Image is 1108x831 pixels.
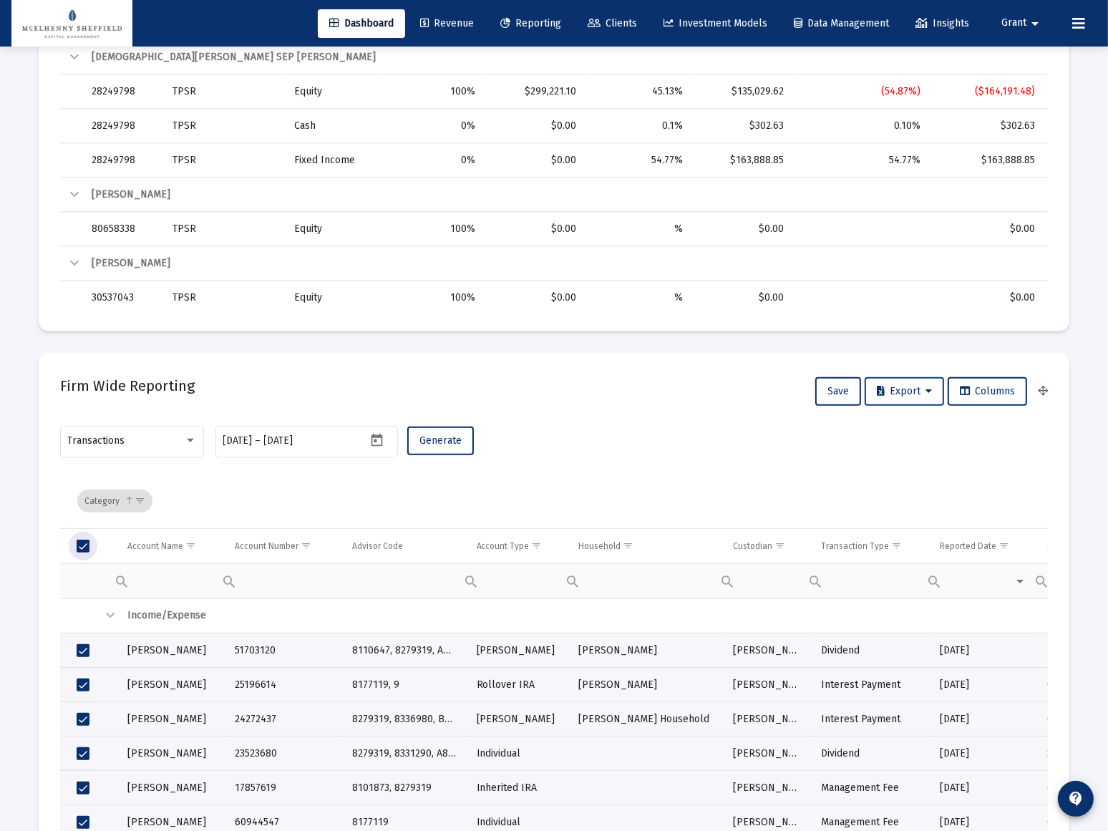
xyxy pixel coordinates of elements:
td: TPSR [162,212,284,246]
button: Save [815,377,861,406]
td: Column Account Type [467,529,569,563]
div: % [596,291,684,305]
div: 0% [389,119,475,133]
td: Collapse [60,178,82,212]
div: $0.00 [703,291,784,305]
div: ($164,191.48) [941,84,1035,99]
div: $0.00 [496,222,576,236]
div: $302.63 [703,119,784,133]
td: 24272437 [225,702,342,737]
div: 45.13% [596,84,684,99]
td: 28249798 [82,109,162,143]
td: [PERSON_NAME] [724,633,811,668]
td: Column Transaction Type [811,529,930,563]
div: Security Type [1047,540,1100,552]
span: Revenue [420,17,474,29]
a: Reporting [489,9,573,38]
div: 100% [389,84,475,99]
td: [DATE] [930,737,1037,771]
td: [PERSON_NAME] [724,737,811,771]
td: Column Account Name [117,529,225,563]
div: $0.00 [496,153,576,167]
span: Show filter options for column 'Custodian' [775,540,786,551]
a: Investment Models [652,9,779,38]
div: 0.1% [596,119,684,133]
span: Clients [588,17,637,29]
td: 30537043 [82,281,162,315]
td: Management Fee [811,771,930,805]
div: Data grid toolbar [77,474,1038,528]
div: Select row [77,679,89,691]
div: Select all [77,540,89,553]
span: Save [827,385,849,397]
td: Column Advisor Code [342,529,467,563]
div: Select row [77,644,89,657]
div: $135,029.62 [703,84,784,99]
td: Equity [284,74,379,109]
button: Export [865,377,944,406]
div: $0.00 [496,119,576,133]
div: Select row [77,747,89,760]
h2: Firm Wide Reporting [60,374,195,397]
td: Filter cell [117,563,225,598]
span: Show filter options for column 'Account Name' [185,540,196,551]
span: Reporting [500,17,561,29]
div: 100% [389,291,475,305]
span: Data Management [794,17,889,29]
td: 25196614 [225,668,342,702]
div: [PERSON_NAME] [92,256,1035,271]
span: Transactions [68,434,125,447]
td: Filter cell [467,563,569,598]
div: Account Type [477,540,530,552]
a: Dashboard [318,9,405,38]
td: [PERSON_NAME] Household [568,702,723,737]
div: $0.00 [941,222,1035,236]
td: [DATE] [930,771,1037,805]
td: Collapse [60,246,82,281]
div: $163,888.85 [941,153,1035,167]
div: 0% [389,153,475,167]
button: Generate [407,427,474,455]
td: Filter cell [568,563,723,598]
td: Inherited IRA [467,771,569,805]
button: Grant [984,9,1061,37]
div: [DEMOGRAPHIC_DATA][PERSON_NAME] SEP [PERSON_NAME] [92,50,1035,64]
div: Category [77,490,152,512]
td: Collapse [96,599,117,633]
td: Filter cell [811,563,930,598]
td: Column Reported Date [930,529,1037,563]
span: Dashboard [329,17,394,29]
td: [PERSON_NAME] [117,702,225,737]
td: [PERSON_NAME] [568,668,723,702]
mat-icon: contact_support [1067,790,1084,807]
span: Export [877,385,932,397]
td: [PERSON_NAME] [117,668,225,702]
a: Data Management [782,9,900,38]
td: 8279319, 8331290, A8JX [342,737,467,771]
td: Dividend [811,737,930,771]
td: [DATE] [930,668,1037,702]
td: [PERSON_NAME] [467,702,569,737]
td: [PERSON_NAME] [117,771,225,805]
span: Show filter options for column 'Transaction Type' [891,540,902,551]
span: – [256,435,261,447]
td: Collapse [60,40,82,74]
div: Advisor Code [352,540,403,552]
div: (54.87%) [804,84,921,99]
div: Select row [77,782,89,794]
a: Clients [576,9,648,38]
td: 28249798 [82,143,162,178]
div: $0.00 [703,222,784,236]
input: End date [264,435,333,447]
td: 8101873, 8279319 [342,771,467,805]
td: [PERSON_NAME] [724,771,811,805]
td: Column Household [568,529,723,563]
div: Account Name [127,540,183,552]
div: Select row [77,816,89,829]
div: Account Number [235,540,298,552]
td: Column Custodian [724,529,811,563]
td: 23523680 [225,737,342,771]
div: Custodian [734,540,773,552]
td: Filter cell [225,563,342,598]
td: [PERSON_NAME] [568,633,723,668]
